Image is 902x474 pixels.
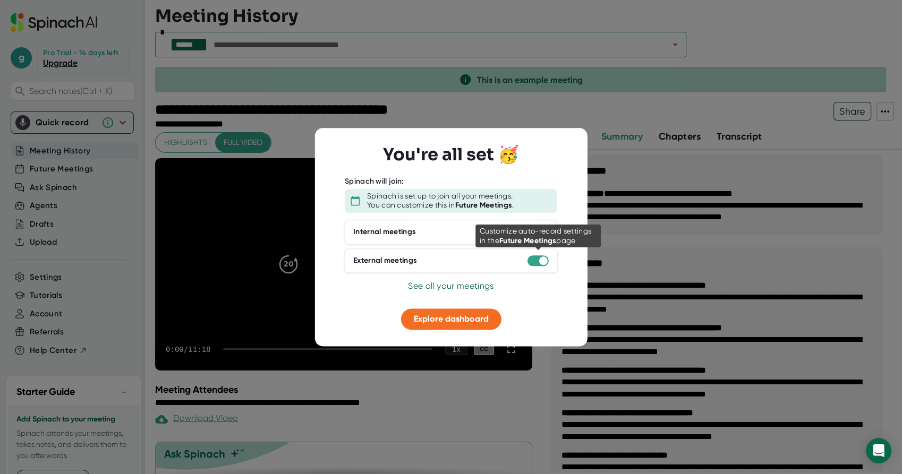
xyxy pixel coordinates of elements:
span: Explore dashboard [414,314,489,324]
button: See all your meetings [408,280,493,292]
span: See all your meetings [408,281,493,291]
div: Spinach will join: [345,177,404,186]
div: Open Intercom Messenger [866,438,891,463]
div: You can customize this in . [367,201,514,210]
button: Explore dashboard [401,308,501,330]
b: Future Meetings [455,201,513,210]
div: Internal meetings [353,227,416,237]
div: Spinach is set up to join all your meetings. [367,192,513,201]
div: External meetings [353,256,417,265]
h3: You're all set 🥳 [383,144,519,165]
